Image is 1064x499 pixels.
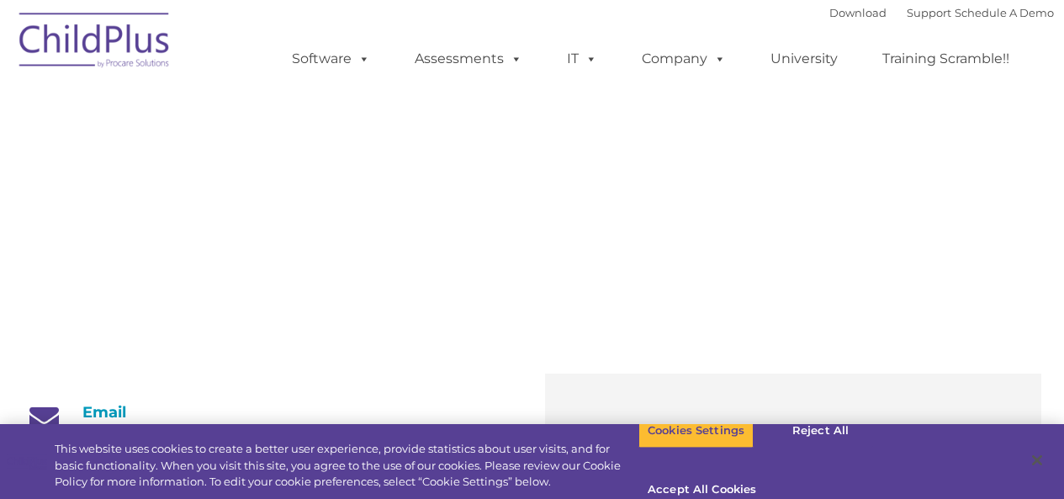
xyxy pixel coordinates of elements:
a: Support [907,6,951,19]
button: Cookies Settings [638,413,754,449]
button: Close [1019,442,1056,479]
a: University [754,42,855,76]
font: | [829,6,1054,19]
a: Download [829,6,887,19]
a: Software [275,42,387,76]
h4: Email [24,403,520,422]
a: Assessments [398,42,539,76]
a: Company [625,42,743,76]
a: Schedule A Demo [955,6,1054,19]
a: IT [550,42,614,76]
div: This website uses cookies to create a better user experience, provide statistics about user visit... [55,441,638,491]
button: Reject All [768,413,873,449]
img: ChildPlus by Procare Solutions [11,1,179,85]
a: Training Scramble!! [865,42,1026,76]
